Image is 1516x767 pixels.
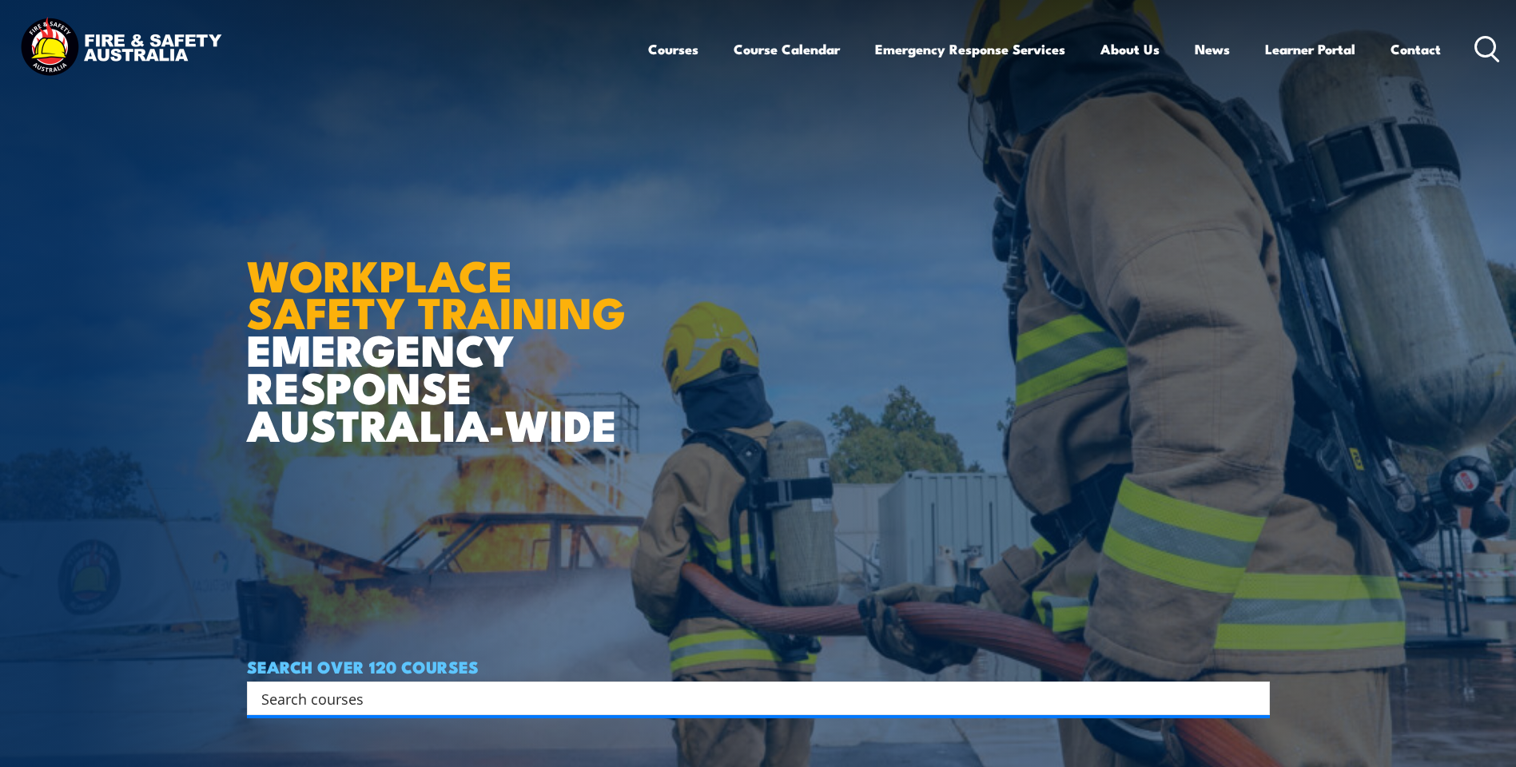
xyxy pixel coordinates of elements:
a: About Us [1100,28,1160,70]
h4: SEARCH OVER 120 COURSES [247,658,1270,675]
a: Emergency Response Services [875,28,1065,70]
form: Search form [265,687,1238,709]
a: Courses [648,28,698,70]
input: Search input [261,686,1235,710]
h1: EMERGENCY RESPONSE AUSTRALIA-WIDE [247,216,638,443]
a: Learner Portal [1265,28,1355,70]
a: Contact [1391,28,1441,70]
a: News [1195,28,1230,70]
a: Course Calendar [734,28,840,70]
strong: WORKPLACE SAFETY TRAINING [247,240,626,344]
button: Search magnifier button [1242,687,1264,709]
